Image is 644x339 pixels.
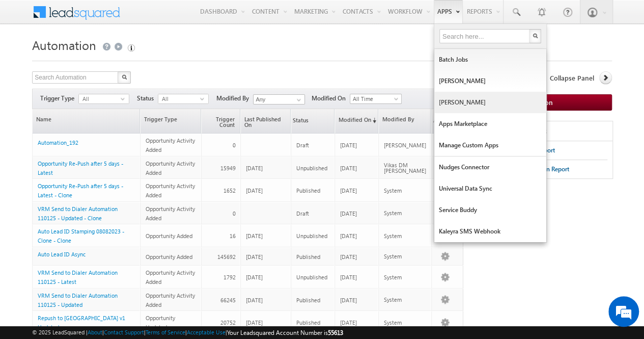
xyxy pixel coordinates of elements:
a: Automation_192 [38,139,78,146]
span: Actions [432,110,452,133]
a: Terms of Service [146,329,185,335]
div: System [384,253,427,259]
span: Opportunity Added [146,253,192,260]
a: VRM Send to Dialer Automation 110125 - Latest [38,269,118,285]
span: Modified By [216,94,253,103]
span: Opportunity Activity Added [146,205,195,221]
div: Chat with us now [53,54,171,67]
img: d_60004797649_company_0_60004797649 [17,54,43,67]
div: System [384,320,427,325]
span: Opportunity Activity Added [146,292,195,308]
a: Repush to [GEOGRAPHIC_DATA] v1 Updated [38,315,125,330]
div: System [384,233,427,239]
div: System [384,210,427,216]
a: Opportunity Re-Push after 5 days - Latest - Clone [38,182,123,198]
em: Start Chat [138,264,185,278]
span: Unpublished [296,274,327,280]
span: (sorted descending) [371,116,376,124]
span: Draft [296,210,309,217]
a: Modified On(sorted descending) [335,109,378,133]
span: Your Leadsquared Account Number is [227,329,343,336]
span: Opportunity Activity Added [146,269,195,285]
input: Type to Search [253,94,305,105]
span: All [79,94,121,103]
span: [DATE] [246,319,263,326]
div: System [384,188,427,193]
a: Manage Custom Apps [434,135,546,156]
span: Draft [296,142,309,148]
span: Published [296,319,320,326]
a: VRM Send to Dialer Automation 110125 - Updated - Clone [38,205,118,221]
span: 55613 [328,329,343,336]
span: [DATE] [246,165,263,171]
a: Universal Data Sync [434,178,546,199]
img: Search [122,74,127,80]
input: Search here... [439,29,531,43]
div: Vikas DM [PERSON_NAME] [384,162,427,173]
a: Name [33,109,139,133]
a: Acceptable Use [187,329,226,335]
span: [DATE] [340,165,357,171]
span: [DATE] [246,274,263,280]
span: [DATE] [340,187,357,194]
div: [PERSON_NAME] [384,142,427,148]
span: [DATE] [340,274,357,280]
span: 1792 [223,274,236,280]
a: Kaleyra SMS Webhook [434,221,546,242]
span: © 2025 LeadSquared | | | | | [32,328,343,337]
a: Modified By [379,109,431,133]
span: Opportunity Added [146,232,192,239]
span: [DATE] [340,232,357,239]
span: 16 [230,232,236,239]
span: Trigger Type [40,94,78,103]
a: Last Published On [241,109,290,133]
a: VRM Send to Dialer Automation 110125 - Updated [38,292,118,308]
span: All [158,94,200,103]
a: Show All Items [291,95,304,105]
span: 0 [233,142,236,148]
span: [DATE] [340,253,357,260]
span: Status [137,94,158,103]
span: [DATE] [340,319,357,326]
a: Nudges Connector [434,157,546,178]
span: Unpublished [296,232,327,239]
a: Trigger Count [202,109,240,133]
span: Collapse Panel [550,73,594,83]
a: Trigger Type [141,109,201,133]
span: 1652 [223,187,236,194]
span: [DATE] [340,142,357,148]
a: [PERSON_NAME] [434,70,546,92]
span: [DATE] [246,253,263,260]
span: select [121,96,129,101]
span: Modified On [312,94,350,103]
span: Opportunity Activity Added [146,182,195,198]
span: [DATE] [246,297,263,303]
a: Service Buddy [434,199,546,221]
span: 20752 [220,319,236,326]
span: Unpublished [296,165,327,171]
span: Automation [32,37,96,53]
span: [DATE] [340,297,357,303]
a: Batch Jobs [434,49,546,70]
span: 0 [233,210,236,217]
span: All Time [350,94,399,103]
span: Opportunity Activity Added [146,137,195,153]
span: Published [296,253,320,260]
span: Opportunity Activity Added [146,160,195,176]
div: System [384,297,427,302]
div: System [384,274,427,280]
span: [DATE] [246,187,263,194]
textarea: Type your message and hit 'Enter' [13,94,186,256]
span: 66245 [220,297,236,303]
span: [DATE] [246,232,263,239]
span: Published [296,297,320,303]
img: Search [533,33,538,38]
span: select [200,96,208,101]
div: Minimize live chat window [167,5,191,30]
a: Contact Support [104,329,144,335]
span: 15949 [220,165,236,171]
span: 145692 [217,253,236,260]
span: Opportunity Updated [146,315,175,330]
a: Auto Lead ID Async [38,251,86,257]
a: All Time [350,94,402,104]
